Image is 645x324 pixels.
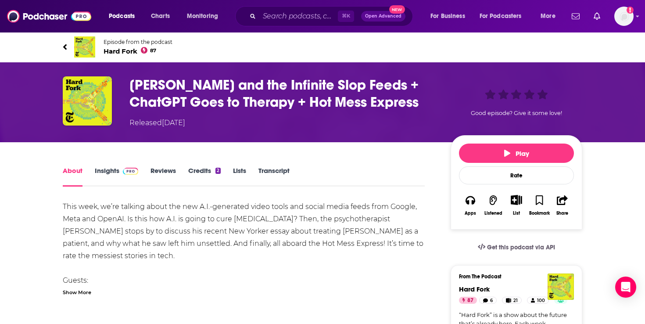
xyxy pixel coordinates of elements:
a: Show notifications dropdown [590,9,604,24]
h1: Sora and the Infinite Slop Feeds + ChatGPT Goes to Therapy + Hot Mess Express [129,76,437,111]
span: Logged in as SolComms [614,7,634,26]
span: Charts [151,10,170,22]
div: Share [556,211,568,216]
a: Credits2 [188,166,221,187]
a: InsightsPodchaser Pro [95,166,138,187]
button: Show profile menu [614,7,634,26]
img: Sora and the Infinite Slop Feeds + ChatGPT Goes to Therapy + Hot Mess Express [63,76,112,126]
button: Play [459,144,574,163]
span: 100 [537,296,545,305]
span: For Business [430,10,465,22]
input: Search podcasts, credits, & more... [259,9,338,23]
a: About [63,166,82,187]
button: Open AdvancedNew [361,11,405,22]
a: Get this podcast via API [471,237,562,258]
div: 2 [215,168,221,174]
div: List [513,210,520,216]
button: Share [551,189,574,221]
button: Show More Button [507,195,525,205]
span: Episode from the podcast [104,39,172,45]
a: 6 [479,297,497,304]
a: 21 [502,297,522,304]
h3: From The Podcast [459,274,567,280]
button: Bookmark [528,189,551,221]
span: 87 [467,296,473,305]
svg: Add a profile image [627,7,634,14]
span: Play [504,149,529,158]
span: Open Advanced [365,14,401,18]
div: Show More ButtonList [505,189,528,221]
a: Lists [233,166,246,187]
div: Listened [484,211,502,216]
span: 21 [513,296,518,305]
span: Get this podcast via API [487,244,555,251]
a: Show notifications dropdown [568,9,583,24]
button: open menu [181,9,229,23]
img: Podchaser - Follow, Share and Rate Podcasts [7,8,91,25]
img: Hard Fork [74,36,95,58]
span: More [541,10,555,22]
div: Search podcasts, credits, & more... [244,6,421,26]
a: Reviews [150,166,176,187]
div: Released [DATE] [129,118,185,128]
button: Listened [482,189,505,221]
button: open menu [103,9,146,23]
span: Good episode? Give it some love! [471,110,562,116]
span: ⌘ K [338,11,354,22]
span: For Podcasters [480,10,522,22]
a: Hard Fork [459,285,490,293]
span: Monitoring [187,10,218,22]
a: Transcript [258,166,290,187]
button: Apps [459,189,482,221]
button: open menu [474,9,534,23]
a: Hard ForkEpisode from the podcastHard Fork87 [63,36,582,58]
span: New [389,5,405,14]
button: open menu [424,9,476,23]
button: open menu [534,9,566,23]
span: Hard Fork [104,47,172,55]
div: Open Intercom Messenger [615,277,636,298]
div: Bookmark [529,211,550,216]
div: Apps [465,211,476,216]
a: 100 [527,297,549,304]
a: 87 [459,297,477,304]
span: Podcasts [109,10,135,22]
img: Hard Fork [548,274,574,300]
img: Podchaser Pro [123,168,138,175]
a: Charts [145,9,175,23]
img: User Profile [614,7,634,26]
div: Rate [459,166,574,184]
span: 6 [490,296,493,305]
span: 87 [150,49,156,53]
